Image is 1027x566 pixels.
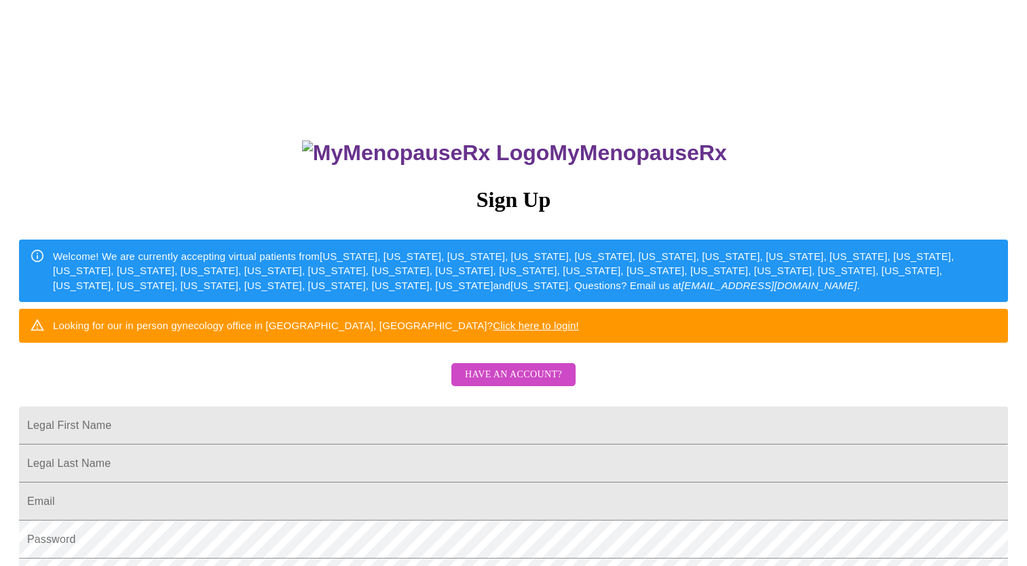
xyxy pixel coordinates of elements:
h3: MyMenopauseRx [21,140,1009,166]
em: [EMAIL_ADDRESS][DOMAIN_NAME] [681,280,857,291]
a: Click here to login! [493,320,579,331]
img: MyMenopauseRx Logo [302,140,549,166]
div: Looking for our in person gynecology office in [GEOGRAPHIC_DATA], [GEOGRAPHIC_DATA]? [53,313,579,338]
button: Have an account? [451,363,576,387]
a: Have an account? [448,377,579,389]
div: Welcome! We are currently accepting virtual patients from [US_STATE], [US_STATE], [US_STATE], [US... [53,244,997,298]
h3: Sign Up [19,187,1008,212]
span: Have an account? [465,366,562,383]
